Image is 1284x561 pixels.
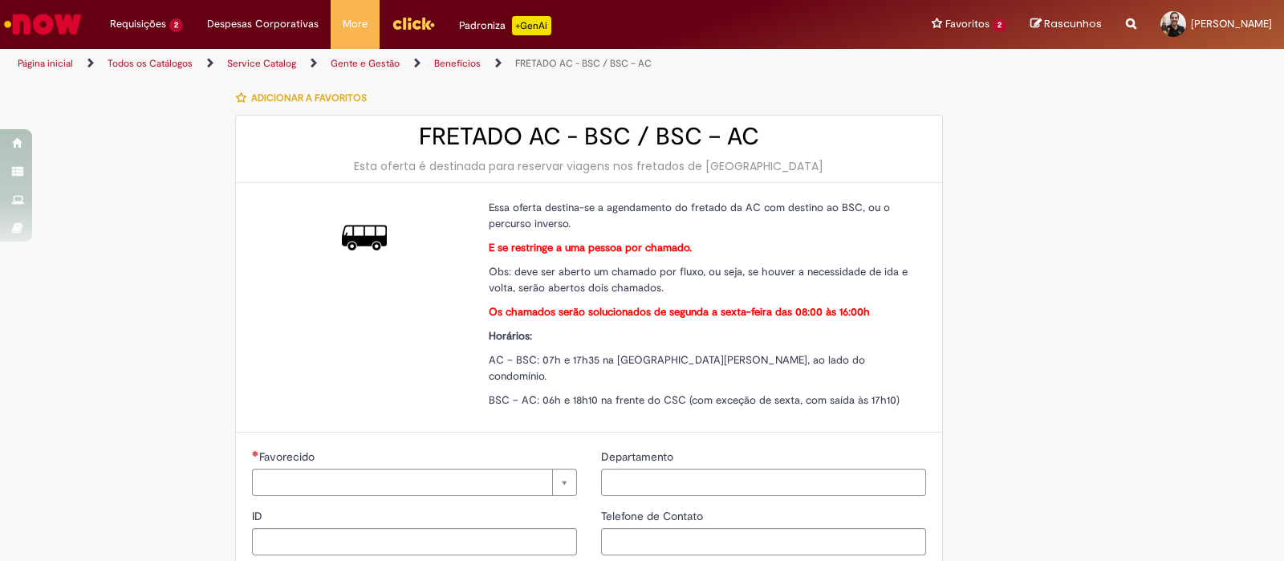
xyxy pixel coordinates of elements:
span: 2 [993,18,1006,32]
a: Service Catalog [227,57,296,70]
img: FRETADO AC - BSC / BSC – AC [342,215,387,260]
ul: Trilhas de página [12,49,844,79]
strong: E se restringe a uma pessoa por chamado. [489,241,692,254]
a: Limpar campo Favorecido [252,469,577,496]
a: Página inicial [18,57,73,70]
span: AC – BSC: 07h e 17h35 na [GEOGRAPHIC_DATA][PERSON_NAME], ao lado do condomínio. [489,353,865,383]
span: Favoritos [945,16,989,32]
p: +GenAi [512,16,551,35]
a: Benefícios [434,57,481,70]
span: BSC – AC: 06h e 18h10 na frente do CSC (com exceção de sexta, com saída às 17h10) [489,393,900,407]
span: Despesas Corporativas [207,16,319,32]
img: click_logo_yellow_360x200.png [392,11,435,35]
button: Adicionar a Favoritos [235,81,376,115]
input: Telefone de Contato [601,528,926,555]
span: Essa oferta destina-se a agendamento do fretado da AC com destino ao BSC, ou o percurso inverso. [489,201,890,230]
span: Necessários [252,450,259,457]
img: ServiceNow [2,8,84,40]
a: Todos os Catálogos [108,57,193,70]
a: Rascunhos [1030,17,1102,32]
span: 2 [169,18,183,32]
span: Obs: deve ser aberto um chamado por fluxo, ou seja, se houver a necessidade de ida e volta, serão... [489,265,908,295]
span: Telefone de Contato [601,509,706,523]
strong: Os chamados serão solucionados de segunda a sexta-feira das 08:00 às 16:00h [489,305,870,319]
input: Departamento [601,469,926,496]
span: Requisições [110,16,166,32]
span: More [343,16,368,32]
span: Adicionar a Favoritos [251,91,367,104]
a: FRETADO AC - BSC / BSC – AC [515,57,652,70]
span: Departamento [601,449,677,464]
div: Padroniza [459,16,551,35]
span: ID [252,509,266,523]
div: Esta oferta é destinada para reservar viagens nos fretados de [GEOGRAPHIC_DATA] [252,158,926,174]
strong: Horários: [489,329,532,343]
span: Rascunhos [1044,16,1102,31]
h2: FRETADO AC - BSC / BSC – AC [252,124,926,150]
span: Necessários - Favorecido [259,449,318,464]
input: ID [252,528,577,555]
a: Gente e Gestão [331,57,400,70]
span: [PERSON_NAME] [1191,17,1272,30]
